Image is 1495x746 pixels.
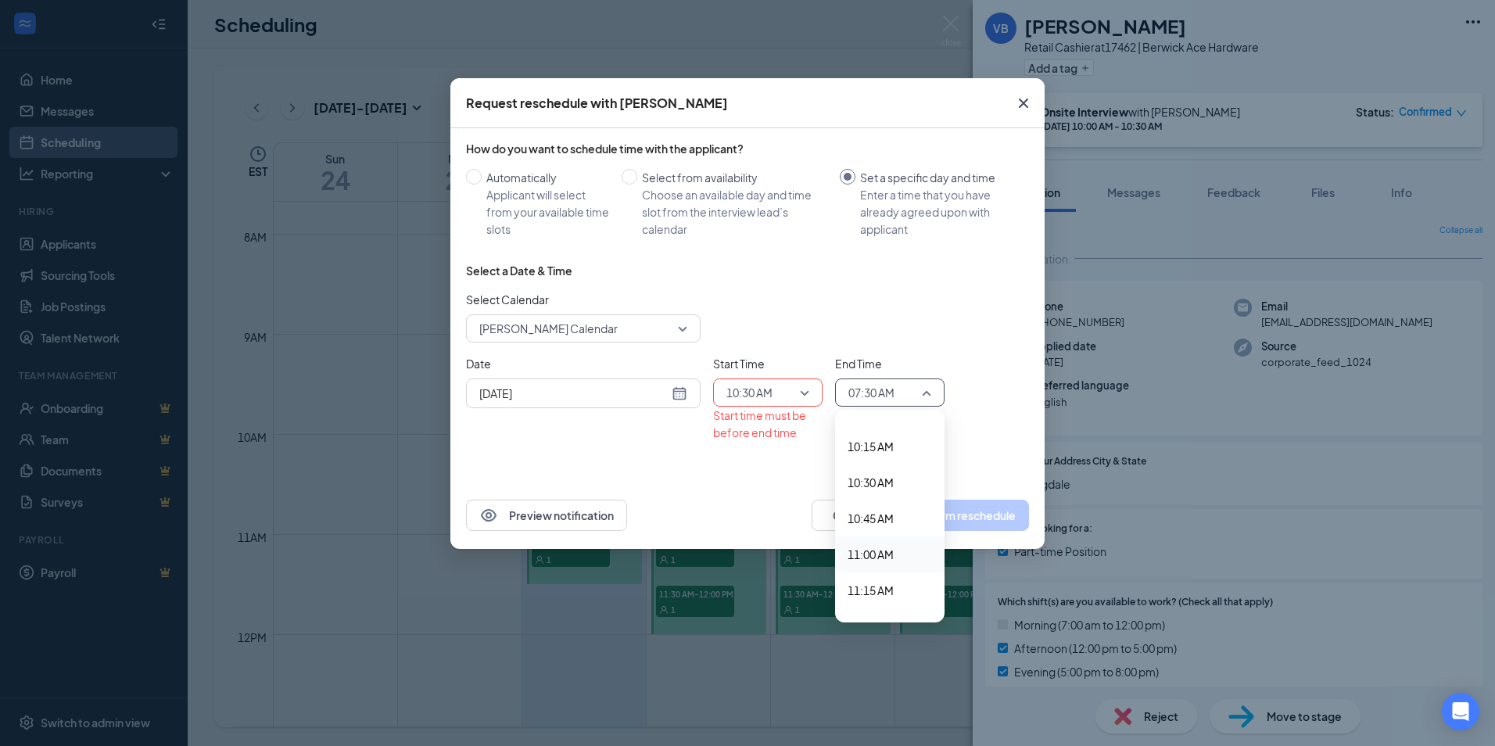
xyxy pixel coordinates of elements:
input: Aug 26, 2025 [479,385,669,402]
span: 10:30 AM [726,381,773,404]
div: Set a specific day and time [860,169,1016,186]
span: 11:15 AM [848,582,894,599]
div: Select a Date & Time [466,263,572,278]
div: Choose an available day and time slot from the interview lead’s calendar [642,186,827,238]
div: Applicant will select from your available time slots [486,186,609,238]
div: How do you want to schedule time with the applicant? [466,141,1029,156]
div: Automatically [486,169,609,186]
span: 10:45 AM [848,510,894,527]
div: Select from availability [642,169,827,186]
span: 11:00 AM [848,546,894,563]
div: Request reschedule with [PERSON_NAME] [466,95,728,112]
span: 10:15 AM [848,438,894,455]
button: Cancel [812,500,890,531]
button: EyePreview notification [466,500,627,531]
span: End Time [835,355,945,372]
button: Close [1002,78,1045,128]
svg: Eye [479,506,498,525]
span: Date [466,355,701,372]
button: Confirm reschedule [899,500,1029,531]
span: [PERSON_NAME] Calendar [479,317,618,340]
span: Select Calendar [466,291,701,308]
div: Start time must be before end time [713,407,823,441]
svg: Cross [1014,94,1033,113]
div: Open Intercom Messenger [1442,693,1479,730]
span: 07:30 AM [848,381,894,404]
span: Start Time [713,355,823,372]
span: 10:30 AM [848,474,894,491]
div: Enter a time that you have already agreed upon with applicant [860,186,1016,238]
